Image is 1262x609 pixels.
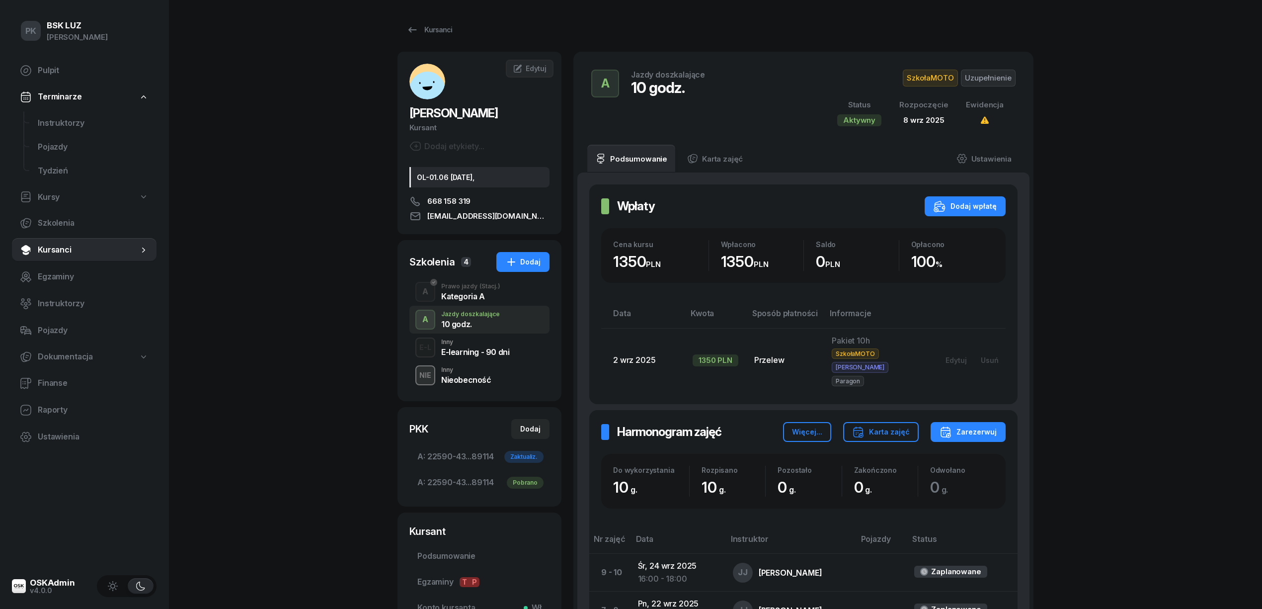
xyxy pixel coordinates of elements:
[409,361,550,389] button: NIEInnyNieobecność
[854,478,877,496] span: 0
[409,524,550,538] div: Kursant
[12,238,157,262] a: Kursanci
[409,210,550,222] a: [EMAIL_ADDRESS][DOMAIN_NAME]
[12,319,157,343] a: Pojazdy
[470,577,479,587] span: P
[855,532,907,554] th: Pojazdy
[789,485,796,495] small: g.
[47,31,108,44] div: [PERSON_NAME]
[981,356,999,364] div: Usuń
[12,579,26,593] img: logo-xs@2x.png
[409,570,550,594] a: EgzaminyTP
[631,79,705,96] div: 10 godz.
[38,117,149,130] span: Instruktorzy
[417,450,425,463] span: A:
[832,336,869,346] span: Pakiet 10h
[906,532,1018,554] th: Status
[930,478,953,496] span: 0
[832,376,864,386] span: Paragon
[12,398,157,422] a: Raporty
[631,71,705,79] div: Jazdy doszkalające
[504,451,544,463] div: Zaktualiz.
[911,253,994,271] div: 100
[638,573,717,586] div: 16:00 - 18:00
[816,240,899,249] div: Saldo
[754,260,769,269] small: PLN
[409,445,550,469] a: A:22590-43...89114Zaktualiz.
[925,196,1006,216] button: Dodaj wpłatę
[601,307,685,328] th: Data
[441,311,500,317] div: Jazdy doszkalające
[38,377,149,390] span: Finanse
[507,477,544,489] div: Pobrano
[12,186,157,209] a: Kursy
[630,554,725,592] td: Śr, 24 wrz 2025
[12,371,157,395] a: Finanse
[613,478,642,496] span: 10
[415,282,435,302] button: A
[38,350,93,363] span: Dokumentacja
[631,485,637,495] small: g.
[589,532,630,554] th: Nr zajęć
[587,145,675,173] a: Podsumowanie
[946,356,967,364] div: Edytuj
[460,577,470,587] span: T
[38,165,149,177] span: Tydzień
[903,115,944,125] span: 8 wrz 2025
[417,476,425,489] span: A:
[931,565,981,578] div: Zaplanowane
[721,253,804,271] div: 1350
[427,195,471,207] span: 668 158 319
[409,106,498,120] span: [PERSON_NAME]
[441,367,491,373] div: Inny
[409,544,550,568] a: Podsumowanie
[792,426,822,438] div: Więcej...
[409,167,550,187] div: OL-01.06 [DATE],
[505,256,541,268] div: Dodaj
[939,352,974,368] button: Edytuj
[38,191,60,204] span: Kursy
[25,27,37,35] span: PK
[746,307,824,328] th: Sposób płatności
[837,98,881,111] div: Status
[617,198,655,214] h2: Wpłaty
[974,352,1006,368] button: Usuń
[417,576,542,589] span: Egzaminy
[903,70,1016,87] button: SzkołaMOTOUzupełnienie
[38,244,139,257] span: Kursanci
[409,422,428,436] div: PKK
[597,74,614,93] div: A
[38,64,149,77] span: Pulpit
[441,339,509,345] div: Inny
[754,354,816,367] div: Przelew
[719,485,726,495] small: g.
[409,195,550,207] a: 668 158 319
[12,59,157,83] a: Pulpit
[397,20,461,40] a: Kursanci
[12,211,157,235] a: Szkolenia
[832,362,888,372] span: [PERSON_NAME]
[409,121,550,134] div: Kursant
[406,24,452,36] div: Kursanci
[12,292,157,316] a: Instruktorzy
[409,255,455,269] div: Szkolenia
[409,471,550,495] a: A:22590-43...89114Pobrano
[520,423,541,435] div: Dodaj
[702,478,730,496] span: 10
[613,355,655,365] span: 2 wrz 2025
[12,425,157,449] a: Ustawienia
[30,587,75,594] div: v4.0.0
[30,579,75,587] div: OSKAdmin
[38,404,149,417] span: Raporty
[415,338,435,357] button: E-L
[496,252,550,272] button: Dodaj
[613,240,709,249] div: Cena kursu
[738,568,748,577] span: JJ
[511,419,550,439] button: Dodaj
[38,431,149,443] span: Ustawienia
[415,310,435,330] button: A
[936,260,943,269] small: %
[479,283,500,289] span: (Stacj.)
[759,569,822,577] div: [PERSON_NAME]
[441,376,491,384] div: Nieobecność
